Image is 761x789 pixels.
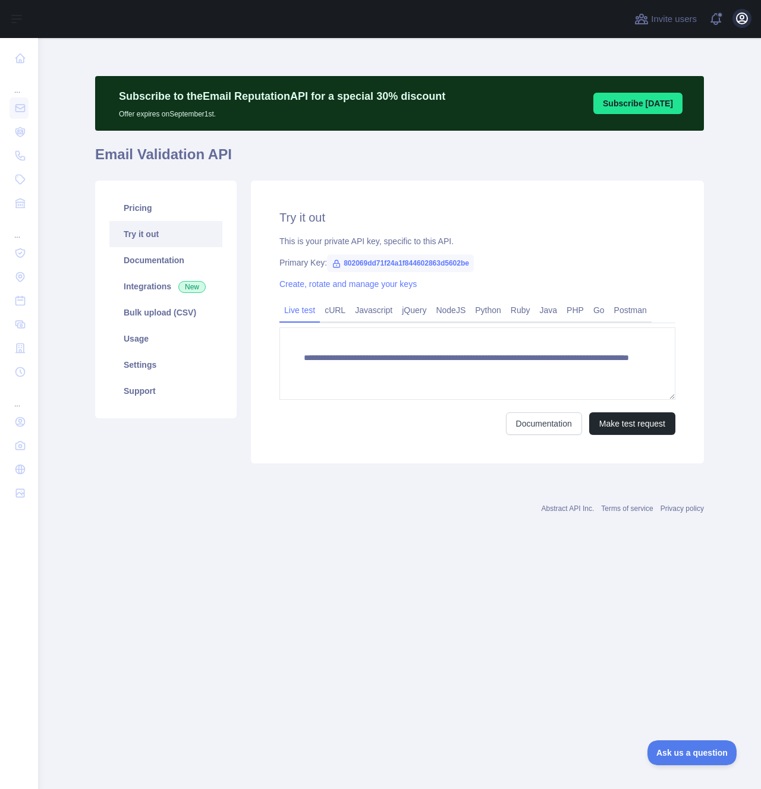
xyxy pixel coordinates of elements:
[119,105,445,119] p: Offer expires on September 1st.
[350,301,397,320] a: Javascript
[109,326,222,352] a: Usage
[109,247,222,273] a: Documentation
[10,216,29,240] div: ...
[593,93,683,114] button: Subscribe [DATE]
[506,301,535,320] a: Ruby
[279,301,320,320] a: Live test
[178,281,206,293] span: New
[109,352,222,378] a: Settings
[109,299,222,326] a: Bulk upload (CSV)
[279,279,417,289] a: Create, rotate and manage your keys
[10,385,29,409] div: ...
[279,257,675,269] div: Primary Key:
[109,221,222,247] a: Try it out
[651,12,697,26] span: Invite users
[10,71,29,95] div: ...
[279,209,675,226] h2: Try it out
[109,378,222,404] a: Support
[601,504,653,513] a: Terms of service
[535,301,562,320] a: Java
[119,88,445,105] p: Subscribe to the Email Reputation API for a special 30 % discount
[647,740,737,765] iframe: Toggle Customer Support
[661,504,704,513] a: Privacy policy
[589,301,609,320] a: Go
[109,195,222,221] a: Pricing
[589,412,675,435] button: Make test request
[470,301,506,320] a: Python
[431,301,470,320] a: NodeJS
[397,301,431,320] a: jQuery
[279,235,675,247] div: This is your private API key, specific to this API.
[542,504,595,513] a: Abstract API Inc.
[632,10,699,29] button: Invite users
[506,412,582,435] a: Documentation
[109,273,222,299] a: Integrations New
[320,301,350,320] a: cURL
[327,254,474,272] span: 802069dd71f24a1f844602863d5602be
[95,145,704,173] h1: Email Validation API
[562,301,589,320] a: PHP
[609,301,652,320] a: Postman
